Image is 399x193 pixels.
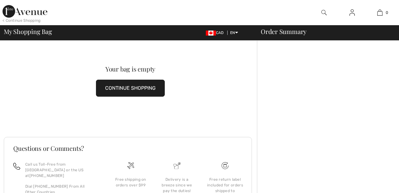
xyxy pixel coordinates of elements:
span: CAD [206,31,226,35]
img: My Bag [377,9,383,16]
img: 1ère Avenue [3,5,47,18]
img: Free shipping on orders over $99 [127,162,134,169]
img: Free shipping on orders over $99 [222,162,229,169]
div: < Continue Shopping [3,18,41,23]
a: Sign In [344,9,360,17]
a: [PHONE_NUMBER] [29,173,64,178]
h3: Questions or Comments? [13,145,242,151]
button: CONTINUE SHOPPING [96,80,165,97]
p: Call us Toll-Free from [GEOGRAPHIC_DATA] or the US at [25,162,100,179]
img: My Info [349,9,355,16]
div: Your bag is empty [16,66,244,72]
a: 0 [366,9,394,16]
img: call [13,163,20,170]
img: search the website [321,9,327,16]
img: Delivery is a breeze since we pay the duties! [174,162,181,169]
img: Canadian Dollar [206,31,216,36]
span: My Shopping Bag [4,28,52,35]
div: Order Summary [253,28,395,35]
div: Free shipping on orders over $99 [113,177,149,188]
span: EN [230,31,238,35]
span: 0 [386,10,388,15]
